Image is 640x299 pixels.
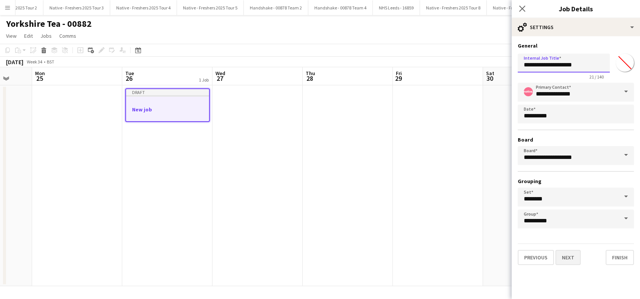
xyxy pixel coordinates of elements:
[21,31,36,41] a: Edit
[555,250,581,265] button: Next
[512,18,640,36] div: Settings
[395,74,402,83] span: 29
[583,74,610,80] span: 21 / 140
[110,0,177,15] button: Native - Freshers 2025 Tour 4
[126,106,209,113] h3: New job
[6,18,92,29] h1: Yorkshire Tea - 00882
[518,42,634,49] h3: General
[373,0,420,15] button: NHS Leeds - 16859
[512,4,640,14] h3: Job Details
[305,74,315,83] span: 28
[6,58,23,66] div: [DATE]
[59,32,76,39] span: Comms
[37,31,55,41] a: Jobs
[486,70,494,77] span: Sat
[3,31,20,41] a: View
[177,0,244,15] button: Native - Freshers 2025 Tour 5
[606,250,634,265] button: Finish
[40,32,52,39] span: Jobs
[420,0,487,15] button: Native - Freshers 2025 Tour 8
[125,88,210,122] app-job-card: DraftNew job
[25,59,44,65] span: Week 34
[124,74,134,83] span: 26
[47,59,54,65] div: BST
[518,178,634,185] h3: Grouping
[43,0,110,15] button: Native - Freshers 2025 Tour 3
[6,32,17,39] span: View
[35,70,45,77] span: Mon
[396,70,402,77] span: Fri
[125,70,134,77] span: Tue
[34,74,45,83] span: 25
[308,0,373,15] button: Handshake - 00878 Team 4
[487,0,554,15] button: Native - Freshers 2025 Tour 6
[56,31,79,41] a: Comms
[518,136,634,143] h3: Board
[518,250,554,265] button: Previous
[24,32,33,39] span: Edit
[214,74,225,83] span: 27
[126,89,209,95] div: Draft
[199,77,209,83] div: 1 Job
[244,0,308,15] button: Handshake - 00878 Team 2
[485,74,494,83] span: 30
[215,70,225,77] span: Wed
[306,70,315,77] span: Thu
